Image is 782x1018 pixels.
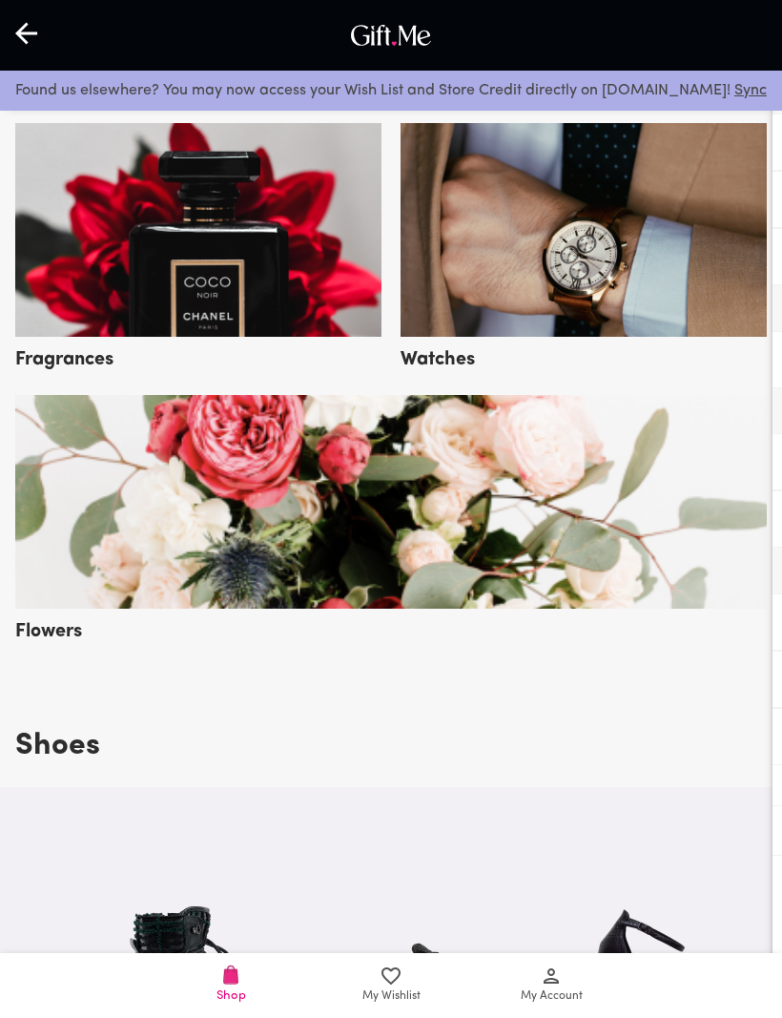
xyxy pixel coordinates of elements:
a: Watches [401,322,767,368]
h3: Shoes [15,720,100,772]
span: My Account [521,987,583,1006]
span: My Wishlist [362,987,421,1006]
p: Found us elsewhere? You may now access your Wish List and Store Credit directly on [DOMAIN_NAME]! [15,78,767,103]
a: Fragrances [15,322,381,368]
img: watches_others.png [401,123,767,337]
h5: Fragrances [15,341,113,372]
img: flowers.png [15,395,767,609]
h5: Watches [401,341,475,372]
a: Flowers [15,594,767,640]
a: My Wishlist [311,953,471,1018]
img: fragrances_others.png [15,123,381,337]
img: GiftMe Logo [346,20,436,51]
span: Shop [216,987,246,1005]
a: Sync [734,83,767,98]
a: My Account [471,953,631,1018]
h5: Flowers [15,613,82,644]
a: Shop [151,953,311,1018]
